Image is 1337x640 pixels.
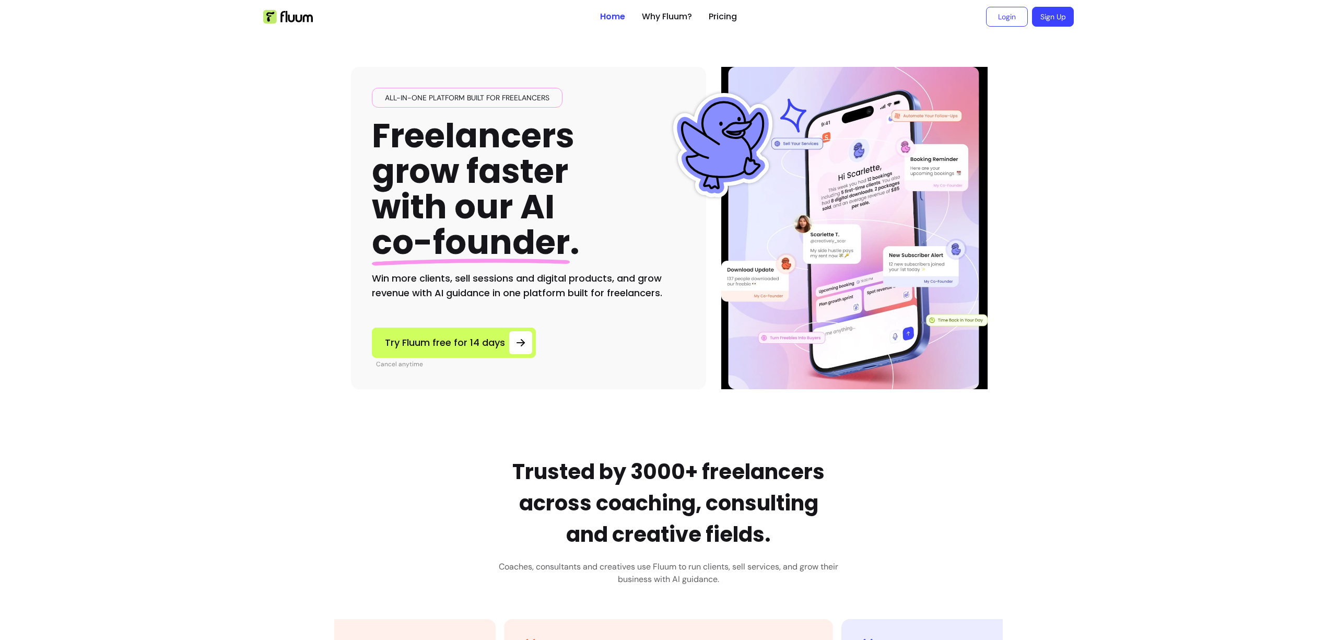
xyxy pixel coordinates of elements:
h3: Coaches, consultants and creatives use Fluum to run clients, sell services, and grow their busine... [499,561,838,586]
span: co-founder [372,219,570,265]
img: Fluum Logo [263,10,313,24]
span: Try Fluum free for 14 days [385,335,505,350]
img: Fluum Duck sticker [671,93,775,197]
a: Sign Up [1032,7,1074,27]
a: Home [600,10,625,23]
span: All-in-one platform built for freelancers [381,92,554,103]
h1: Freelancers grow faster with our AI . [372,118,580,261]
h2: Win more clients, sell sessions and digital products, and grow revenue with AI guidance in one pl... [372,271,685,300]
h2: Trusted by 3000+ freelancers across coaching, consulting and creative fields. [499,456,838,550]
a: Why Fluum? [642,10,692,23]
a: Login [986,7,1028,27]
a: Try Fluum free for 14 days [372,328,536,358]
img: Illustration of Fluum AI Co-Founder on a smartphone, showing solo business performance insights s... [723,67,986,389]
p: Cancel anytime [376,360,536,368]
a: Pricing [709,10,737,23]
